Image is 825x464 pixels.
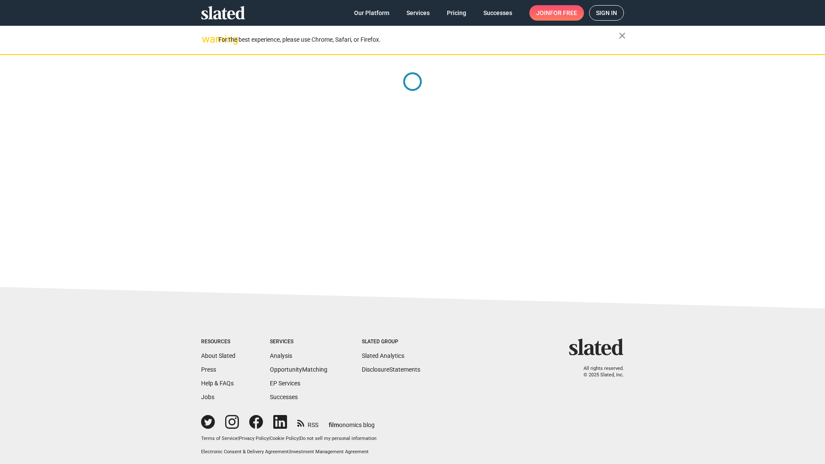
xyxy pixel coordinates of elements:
[270,380,300,387] a: EP Services
[362,366,420,373] a: DisclosureStatements
[201,366,216,373] a: Press
[440,5,473,21] a: Pricing
[201,339,235,345] div: Resources
[362,352,404,359] a: Slated Analytics
[269,436,270,441] span: |
[201,380,234,387] a: Help & FAQs
[347,5,396,21] a: Our Platform
[289,449,290,455] span: |
[574,366,624,378] p: All rights reserved. © 2025 Slated, Inc.
[550,5,577,21] span: for free
[483,5,512,21] span: Successes
[270,339,327,345] div: Services
[201,394,214,400] a: Jobs
[329,414,375,429] a: filmonomics blog
[300,436,376,442] button: Do not sell my personal information
[270,366,327,373] a: OpportunityMatching
[477,5,519,21] a: Successes
[201,449,289,455] a: Electronic Consent & Delivery Agreement
[406,5,430,21] span: Services
[201,352,235,359] a: About Slated
[596,6,617,20] span: Sign in
[239,436,269,441] a: Privacy Policy
[400,5,437,21] a: Services
[238,436,239,441] span: |
[589,5,624,21] a: Sign in
[297,416,318,429] a: RSS
[329,421,339,428] span: film
[218,34,619,46] div: For the best experience, please use Chrome, Safari, or Firefox.
[270,436,299,441] a: Cookie Policy
[536,5,577,21] span: Join
[529,5,584,21] a: Joinfor free
[299,436,300,441] span: |
[201,436,238,441] a: Terms of Service
[290,449,369,455] a: Investment Management Agreement
[270,394,298,400] a: Successes
[617,31,627,41] mat-icon: close
[270,352,292,359] a: Analysis
[202,34,212,44] mat-icon: warning
[362,339,420,345] div: Slated Group
[354,5,389,21] span: Our Platform
[447,5,466,21] span: Pricing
